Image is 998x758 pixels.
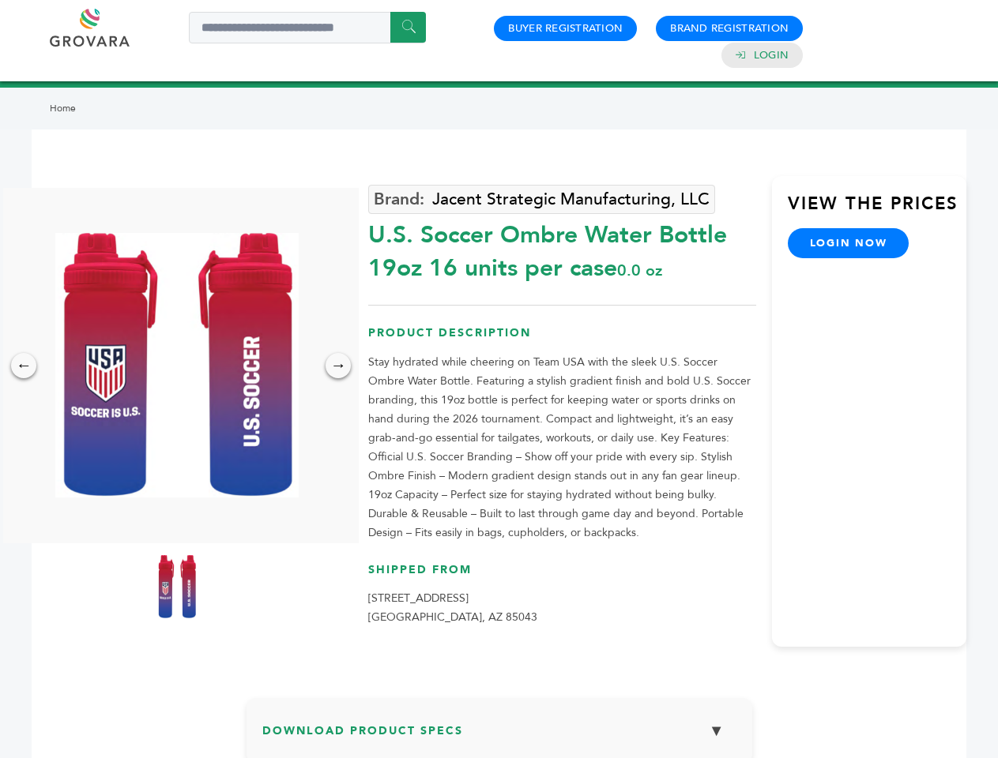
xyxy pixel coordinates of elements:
[50,102,76,114] a: Home
[754,48,789,62] a: Login
[670,21,789,36] a: Brand Registration
[326,353,351,378] div: →
[157,555,197,618] img: U.S. Soccer Ombre Water Bottle – 19oz 16 units per case 0.0 oz
[368,325,756,353] h3: Product Description
[11,353,36,378] div: ←
[368,589,756,627] p: [STREET_ADDRESS] [GEOGRAPHIC_DATA], AZ 85043
[788,228,909,258] a: login now
[368,211,756,285] div: U.S. Soccer Ombre Water Bottle 19oz 16 units per case
[508,21,623,36] a: Buyer Registration
[368,562,756,590] h3: Shipped From
[368,185,715,214] a: Jacent Strategic Manufacturing, LLC
[788,192,966,228] h3: View the Prices
[368,353,756,542] p: Stay hydrated while cheering on Team USA with the sleek U.S. Soccer Ombre Water Bottle. Featuring...
[617,260,662,281] span: 0.0 oz
[189,12,426,43] input: Search a product or brand...
[55,233,299,497] img: U.S. Soccer Ombre Water Bottle – 19oz 16 units per case 0.0 oz
[697,714,736,748] button: ▼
